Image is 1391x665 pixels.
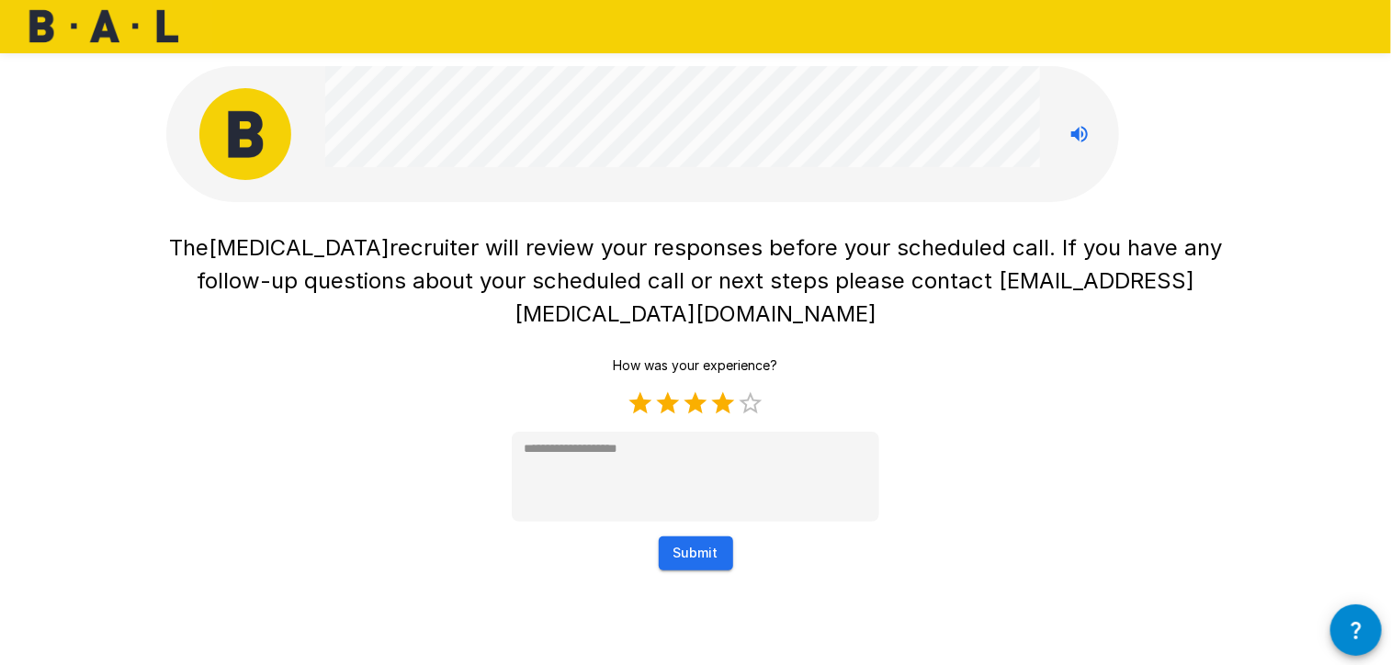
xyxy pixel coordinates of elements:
p: How was your experience? [614,356,778,375]
span: [MEDICAL_DATA] [209,234,390,261]
button: Submit [659,536,733,570]
span: recruiter will review your responses before your scheduled call. If you have any follow-up questi... [197,234,1228,327]
button: Stop reading questions aloud [1061,116,1098,152]
span: The [169,234,209,261]
img: bal_avatar.png [199,88,291,180]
